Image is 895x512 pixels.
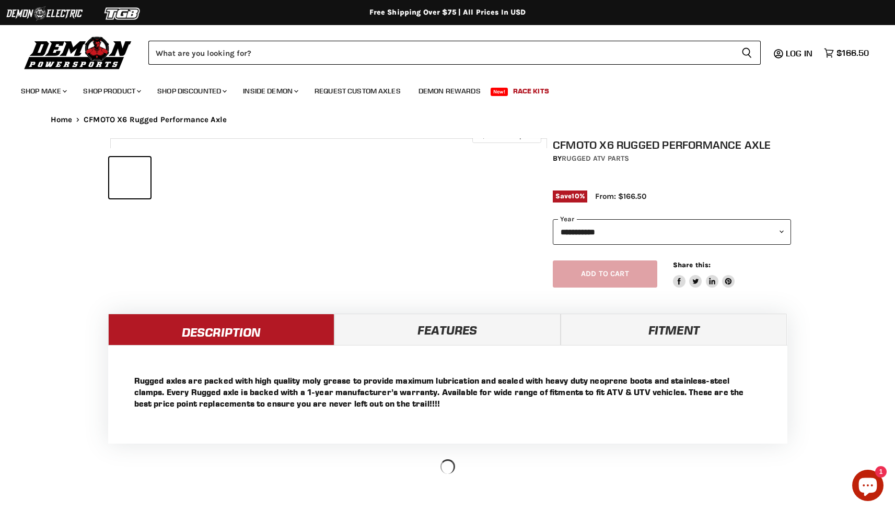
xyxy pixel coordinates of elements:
span: $166.50 [836,48,869,58]
div: Free Shipping Over $75 | All Prices In USD [30,8,866,17]
a: Shop Product [75,80,147,102]
select: year [553,219,791,245]
img: TGB Logo 2 [84,4,162,23]
span: New! [491,88,508,96]
img: Demon Electric Logo 2 [5,4,84,23]
a: Description [108,314,334,345]
form: Product [148,41,761,65]
a: Fitment [561,314,787,345]
inbox-online-store-chat: Shopify online store chat [849,470,887,504]
button: Search [733,41,761,65]
p: Rugged axles are packed with high quality moly grease to provide maximum lubrication and sealed w... [134,375,761,409]
aside: Share this: [673,260,735,288]
h1: CFMOTO X6 Rugged Performance Axle [553,138,791,151]
button: IMAGE thumbnail [109,157,150,198]
img: Demon Powersports [21,34,135,71]
div: by [553,153,791,164]
a: Log in [781,49,819,58]
span: Log in [786,48,812,58]
a: Inside Demon [235,80,305,102]
a: Request Custom Axles [307,80,409,102]
a: Shop Discounted [149,80,233,102]
input: Search [148,41,733,65]
a: Rugged ATV Parts [562,154,629,163]
a: Home [51,115,73,124]
a: Features [334,314,561,345]
span: CFMOTO X6 Rugged Performance Axle [84,115,227,124]
span: From: $166.50 [595,192,646,201]
a: Race Kits [505,80,557,102]
span: Save % [553,190,587,202]
nav: Breadcrumbs [30,115,866,124]
a: Shop Make [13,80,73,102]
span: Share this: [673,261,711,269]
ul: Main menu [13,76,866,102]
span: Click to expand [478,132,536,139]
a: $166.50 [819,45,874,61]
span: 10 [572,192,579,200]
a: Demon Rewards [411,80,489,102]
